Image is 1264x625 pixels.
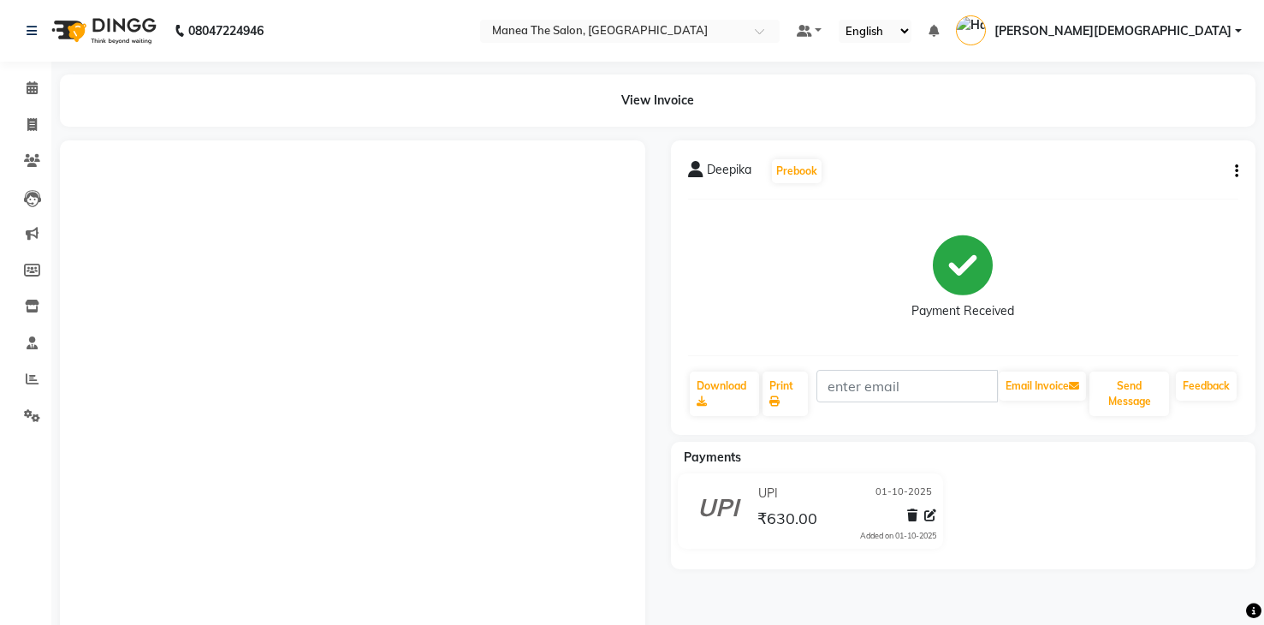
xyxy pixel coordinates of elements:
[816,370,999,402] input: enter email
[994,22,1231,40] span: [PERSON_NAME][DEMOGRAPHIC_DATA]
[684,449,741,465] span: Payments
[690,372,759,416] a: Download
[999,372,1086,401] button: Email Invoice
[956,15,986,45] img: Hari Krishna
[707,161,751,185] span: Deepika
[860,530,936,542] div: Added on 01-10-2025
[772,159,822,183] button: Prebook
[60,74,1255,127] div: View Invoice
[188,7,264,55] b: 08047224946
[1089,372,1169,416] button: Send Message
[911,302,1014,320] div: Payment Received
[875,485,932,503] span: 01-10-2025
[757,509,817,533] span: ₹630.00
[44,7,161,55] img: logo
[758,485,778,503] span: UPI
[763,372,808,416] a: Print
[1176,372,1237,401] a: Feedback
